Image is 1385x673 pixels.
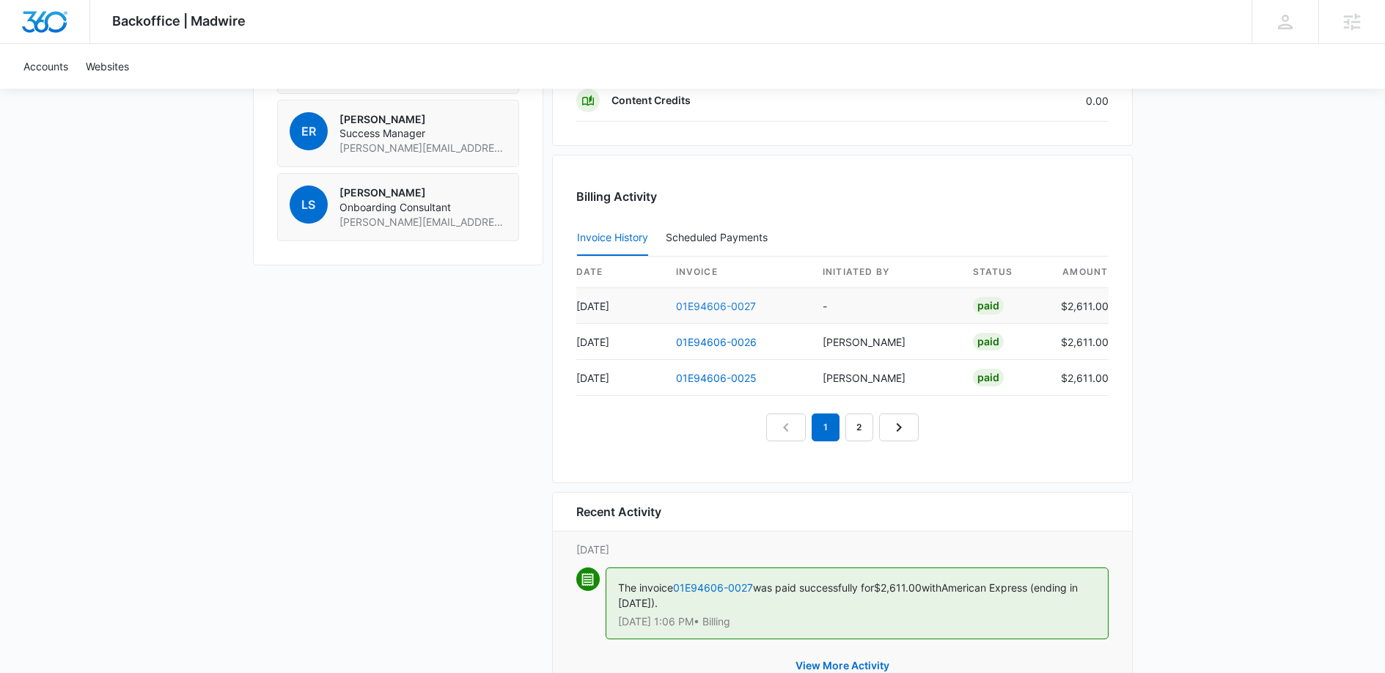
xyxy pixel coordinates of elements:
[339,126,507,141] span: Success Manager
[339,185,507,200] p: [PERSON_NAME]
[811,288,961,324] td: -
[77,44,138,89] a: Websites
[1049,360,1109,396] td: $2,611.00
[339,112,507,127] p: [PERSON_NAME]
[112,13,246,29] span: Backoffice | Madwire
[673,581,753,594] a: 01E94606-0027
[676,300,756,312] a: 01E94606-0027
[811,360,961,396] td: [PERSON_NAME]
[618,581,673,594] span: The invoice
[576,542,1109,557] p: [DATE]
[973,333,1004,350] div: Paid
[874,581,922,594] span: $2,611.00
[618,617,1096,627] p: [DATE] 1:06 PM • Billing
[576,288,664,324] td: [DATE]
[766,413,919,441] nav: Pagination
[576,188,1109,205] h3: Billing Activity
[753,581,874,594] span: was paid successfully for
[576,257,664,288] th: date
[676,336,757,348] a: 01E94606-0026
[1049,257,1109,288] th: amount
[15,44,77,89] a: Accounts
[1049,288,1109,324] td: $2,611.00
[973,369,1004,386] div: Paid
[290,185,328,224] span: LS
[611,93,691,108] p: Content Credits
[811,257,961,288] th: Initiated By
[339,141,507,155] span: [PERSON_NAME][EMAIL_ADDRESS][DOMAIN_NAME]
[845,413,873,441] a: Page 2
[812,413,840,441] em: 1
[664,257,811,288] th: invoice
[961,257,1049,288] th: status
[290,112,328,150] span: ER
[676,372,757,384] a: 01E94606-0025
[339,215,507,229] span: [PERSON_NAME][EMAIL_ADDRESS][PERSON_NAME][DOMAIN_NAME]
[577,221,648,256] button: Invoice History
[811,324,961,360] td: [PERSON_NAME]
[879,413,919,441] a: Next Page
[576,503,661,521] h6: Recent Activity
[953,80,1109,122] td: 0.00
[339,200,507,215] span: Onboarding Consultant
[922,581,941,594] span: with
[973,297,1004,315] div: Paid
[1049,324,1109,360] td: $2,611.00
[576,324,664,360] td: [DATE]
[666,232,774,243] div: Scheduled Payments
[576,360,664,396] td: [DATE]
